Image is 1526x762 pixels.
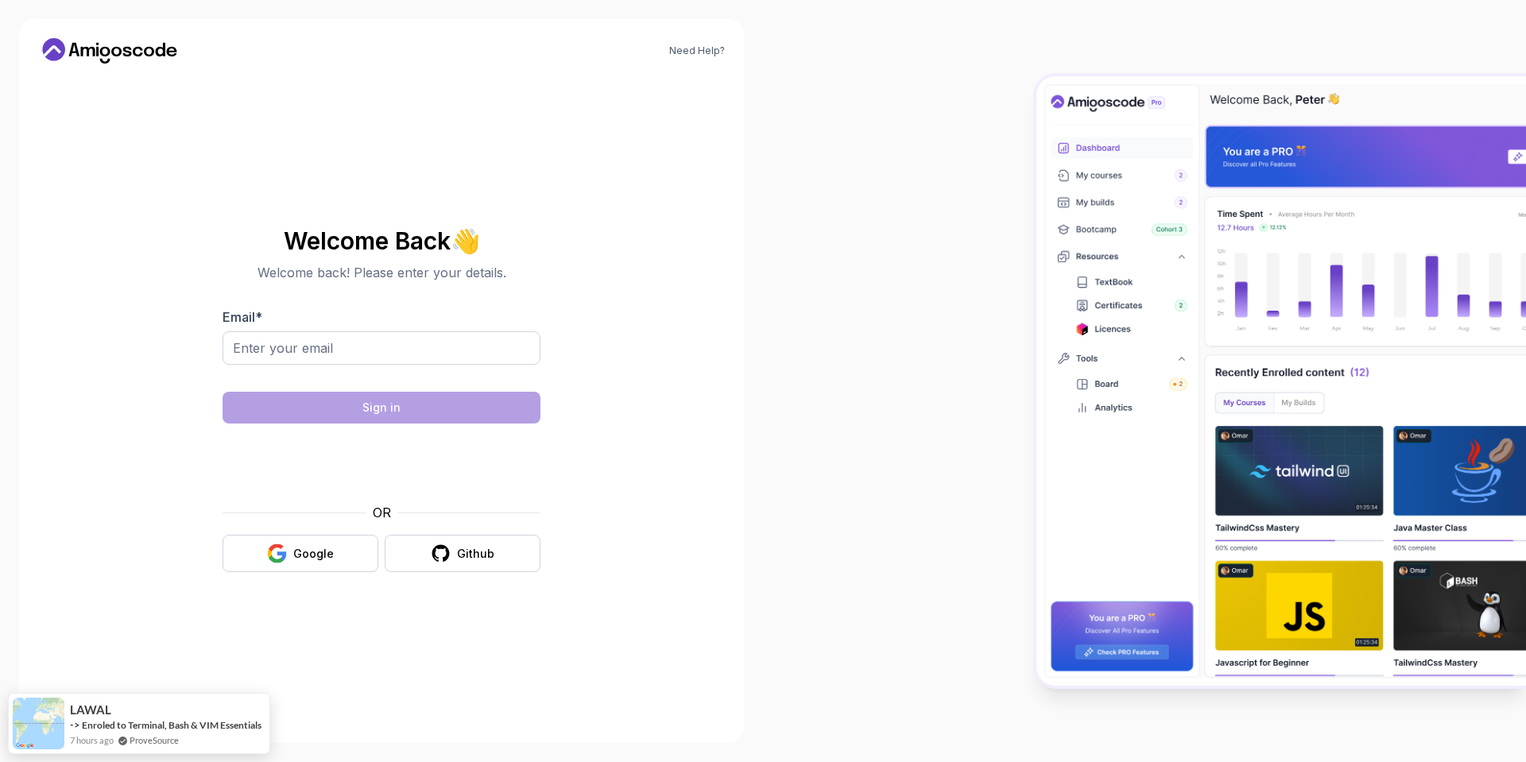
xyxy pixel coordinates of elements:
[70,718,80,731] span: ->
[223,331,540,365] input: Enter your email
[223,535,378,572] button: Google
[38,38,181,64] a: Home link
[293,546,334,562] div: Google
[82,719,261,731] a: Enroled to Terminal, Bash & VIM Essentials
[451,228,480,253] span: 👋
[457,546,494,562] div: Github
[223,309,262,325] label: Email *
[373,503,391,522] p: OR
[385,535,540,572] button: Github
[223,228,540,253] h2: Welcome Back
[70,733,114,747] span: 7 hours ago
[261,433,502,493] iframe: Widget containing checkbox for hCaptcha security challenge
[362,400,401,416] div: Sign in
[130,735,179,745] a: ProveSource
[223,392,540,424] button: Sign in
[13,698,64,749] img: provesource social proof notification image
[1036,76,1526,686] img: Amigoscode Dashboard
[669,44,725,57] a: Need Help?
[223,263,540,282] p: Welcome back! Please enter your details.
[70,703,111,717] span: LAWAL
